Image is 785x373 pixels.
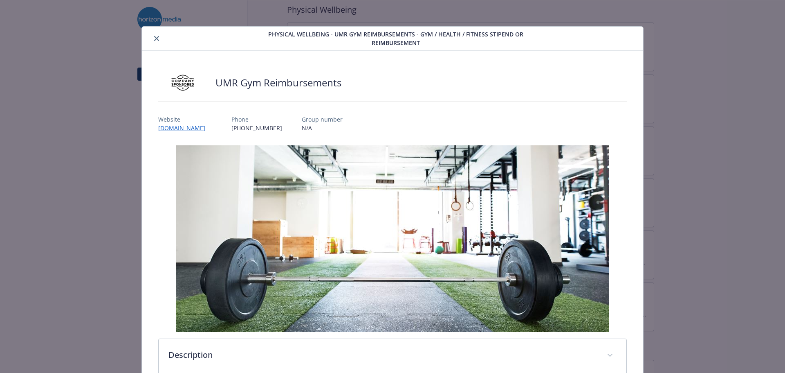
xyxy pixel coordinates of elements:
div: Description [159,339,627,373]
p: Description [168,349,597,361]
p: Group number [302,115,343,124]
p: Phone [231,115,282,124]
p: [PHONE_NUMBER] [231,124,282,132]
img: Company Sponsored [158,70,207,95]
p: N/A [302,124,343,132]
span: Physical Wellbeing - UMR Gym Reimbursements - Gym / Health / Fitness Stipend or reimbursement [247,30,544,47]
img: banner [176,145,609,332]
p: Website [158,115,212,124]
button: close [152,34,161,43]
h2: UMR Gym Reimbursements [215,76,341,90]
a: [DOMAIN_NAME] [158,124,212,132]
